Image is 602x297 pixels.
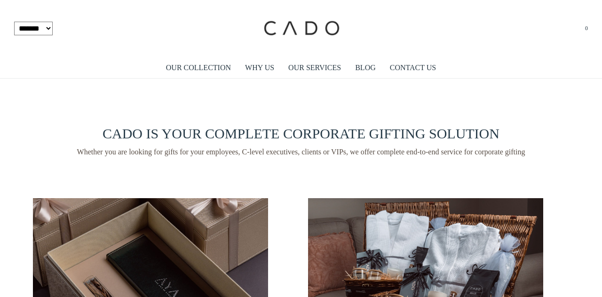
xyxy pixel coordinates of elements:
[245,57,274,79] a: WHY US
[355,57,376,79] a: BLOG
[585,25,588,32] span: 0
[33,146,569,158] span: Whether you are looking for gifts for your employees, C-level executives, clients or VIPs, we off...
[390,57,436,79] a: CONTACT US
[584,24,588,33] a: 0
[261,7,341,50] img: cadogifting
[564,30,570,31] button: Open search bar
[288,57,341,79] a: OUR SERVICES
[103,126,499,141] span: CADO IS YOUR COMPLETE CORPORATE GIFTING SOLUTION
[166,57,231,79] a: OUR COLLECTION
